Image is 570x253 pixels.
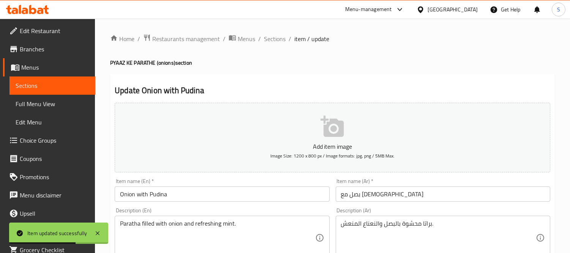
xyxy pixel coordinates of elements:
p: Add item image [126,142,538,151]
a: Branches [3,40,95,58]
span: Sections [16,81,89,90]
span: item / update [294,34,329,43]
span: Choice Groups [20,136,89,145]
input: Enter name En [115,186,329,202]
div: Menu-management [345,5,392,14]
li: / [258,34,261,43]
span: Menus [238,34,255,43]
a: Sections [264,34,286,43]
li: / [223,34,226,43]
a: Menus [229,34,255,44]
span: Image Size: 1200 x 800 px / Image formats: jpg, png / 5MB Max. [270,151,395,160]
h2: Update Onion with Pudina [115,85,550,96]
a: Edit Menu [9,113,95,131]
div: Item updated successfully [27,229,87,237]
span: S [557,5,560,14]
span: Restaurants management [152,34,220,43]
a: Sections [9,76,95,95]
span: Upsell [20,209,89,218]
span: Coupons [20,154,89,163]
span: Menus [21,63,89,72]
span: Menu disclaimer [20,191,89,200]
a: Menus [3,58,95,76]
span: Branches [20,45,89,54]
a: Full Menu View [9,95,95,113]
a: Promotions [3,168,95,186]
input: Enter name Ar [336,186,550,202]
li: / [289,34,291,43]
li: / [137,34,140,43]
a: Upsell [3,204,95,223]
a: Home [110,34,134,43]
h4: PYAAZ KE PARATHE (onions) section [110,59,555,67]
a: Choice Groups [3,131,95,150]
a: Menu disclaimer [3,186,95,204]
span: Promotions [20,172,89,181]
a: Coupons [3,150,95,168]
nav: breadcrumb [110,34,555,44]
a: Coverage Report [3,223,95,241]
span: Edit Menu [16,118,89,127]
button: Add item imageImage Size: 1200 x 800 px / Image formats: jpg, png / 5MB Max. [115,103,550,172]
span: Full Menu View [16,99,89,108]
span: Edit Restaurant [20,26,89,35]
a: Edit Restaurant [3,22,95,40]
div: [GEOGRAPHIC_DATA] [428,5,478,14]
a: Restaurants management [143,34,220,44]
